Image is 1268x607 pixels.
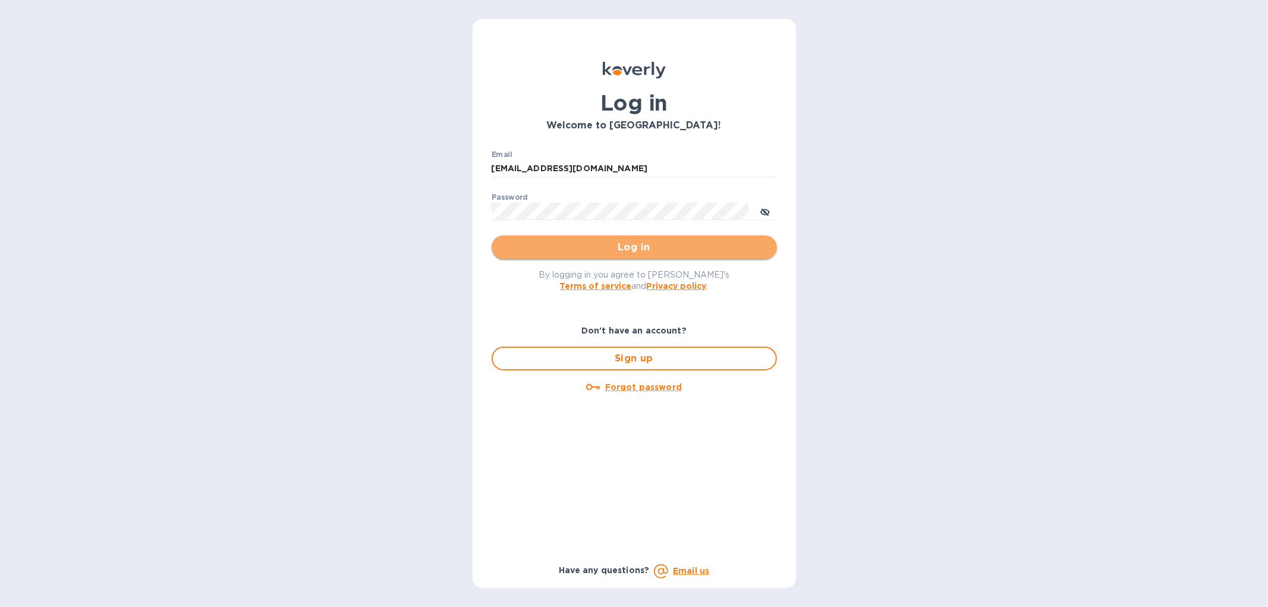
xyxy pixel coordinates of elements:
button: Log in [492,235,777,259]
input: Enter email address [492,160,777,178]
button: toggle password visibility [753,199,777,223]
label: Password [492,194,528,201]
h3: Welcome to [GEOGRAPHIC_DATA]! [492,120,777,131]
a: Terms of service [560,281,632,291]
span: Sign up [502,351,766,366]
a: Privacy policy [647,281,707,291]
label: Email [492,151,512,158]
u: Forgot password [605,382,682,392]
button: Sign up [492,347,777,370]
img: Koverly [603,62,666,78]
h1: Log in [492,90,777,115]
b: Have any questions? [559,565,650,575]
a: Email us [673,566,709,575]
b: Don't have an account? [581,326,687,335]
span: Log in [501,240,767,254]
span: By logging in you agree to [PERSON_NAME]'s and . [539,270,729,291]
